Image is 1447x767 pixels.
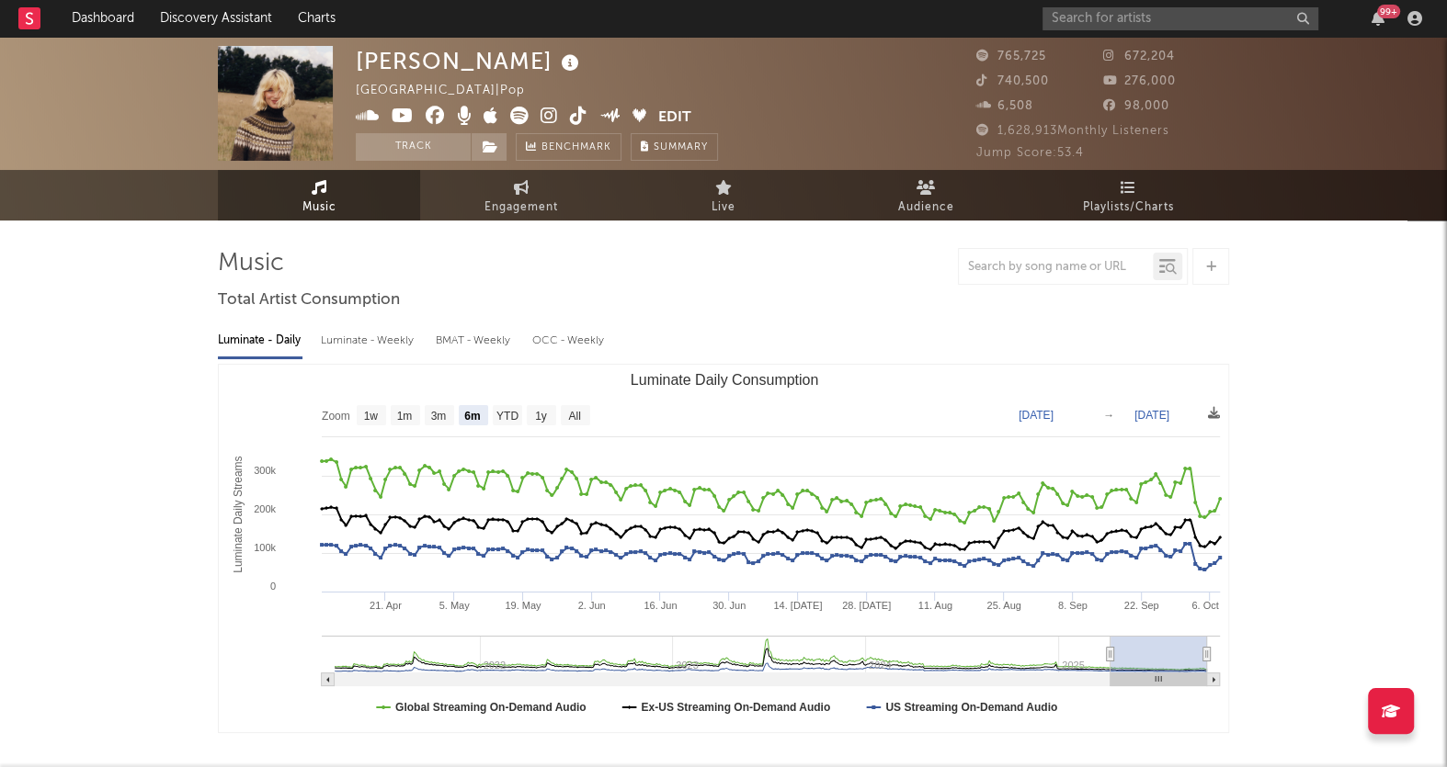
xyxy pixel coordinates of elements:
text: 300k [254,465,276,476]
svg: Luminate Daily Consumption [219,365,1229,732]
button: Summary [631,133,718,161]
input: Search by song name or URL [959,260,1153,275]
a: Live [622,170,825,220]
span: 1,628,913 Monthly Listeners [976,125,1169,137]
span: Benchmark [541,137,611,159]
text: 3m [431,410,447,423]
div: [PERSON_NAME] [356,46,584,76]
div: Luminate - Daily [218,325,302,356]
span: 6,508 [976,100,1033,112]
button: 99+ [1372,11,1384,26]
div: Luminate - Weekly [321,325,417,356]
text: [DATE] [1134,409,1169,422]
button: Edit [658,107,691,130]
text: → [1103,409,1114,422]
text: US Streaming On-Demand Audio [885,701,1057,714]
span: 98,000 [1103,100,1169,112]
div: [GEOGRAPHIC_DATA] | Pop [356,80,546,102]
span: 740,500 [976,75,1049,87]
span: 672,204 [1103,51,1175,62]
text: 1y [535,410,547,423]
button: Track [356,133,471,161]
text: 2. Jun [578,600,606,611]
text: 100k [254,542,276,553]
text: Luminate Daily Consumption [631,372,819,388]
text: Zoom [322,410,350,423]
a: Benchmark [516,133,621,161]
a: Engagement [420,170,622,220]
text: 25. Aug [986,600,1020,611]
text: 11. Aug [918,600,952,611]
a: Music [218,170,420,220]
span: 765,725 [976,51,1046,62]
text: 6. Oct [1191,600,1218,611]
text: 0 [270,581,276,592]
span: Live [712,197,735,219]
text: 1m [397,410,413,423]
text: Luminate Daily Streams [232,456,245,572]
text: Ex-US Streaming On-Demand Audio [641,701,830,714]
div: 99 + [1377,5,1400,18]
text: 19. May [505,600,541,611]
text: 28. [DATE] [842,600,891,611]
div: BMAT - Weekly [436,325,514,356]
text: 5. May [439,600,471,611]
text: 16. Jun [644,600,677,611]
text: 6m [464,410,480,423]
input: Search for artists [1043,7,1318,30]
text: 200k [254,503,276,514]
a: Audience [825,170,1027,220]
text: 22. Sep [1124,600,1159,611]
text: 30. Jun [712,600,746,611]
text: Global Streaming On-Demand Audio [395,701,587,714]
span: Total Artist Consumption [218,289,400,311]
span: Jump Score: 53.4 [976,147,1084,159]
text: YTD [496,410,518,423]
text: 21. Apr [370,600,402,611]
span: Engagement [484,197,558,219]
text: 14. [DATE] [773,600,822,611]
span: Audience [898,197,954,219]
span: 276,000 [1103,75,1176,87]
span: Playlists/Charts [1083,197,1174,219]
a: Playlists/Charts [1027,170,1229,220]
text: [DATE] [1019,409,1054,422]
span: Music [302,197,336,219]
span: Summary [654,142,708,152]
text: 8. Sep [1058,600,1088,611]
text: All [568,410,580,423]
text: 1w [364,410,379,423]
div: OCC - Weekly [532,325,606,356]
